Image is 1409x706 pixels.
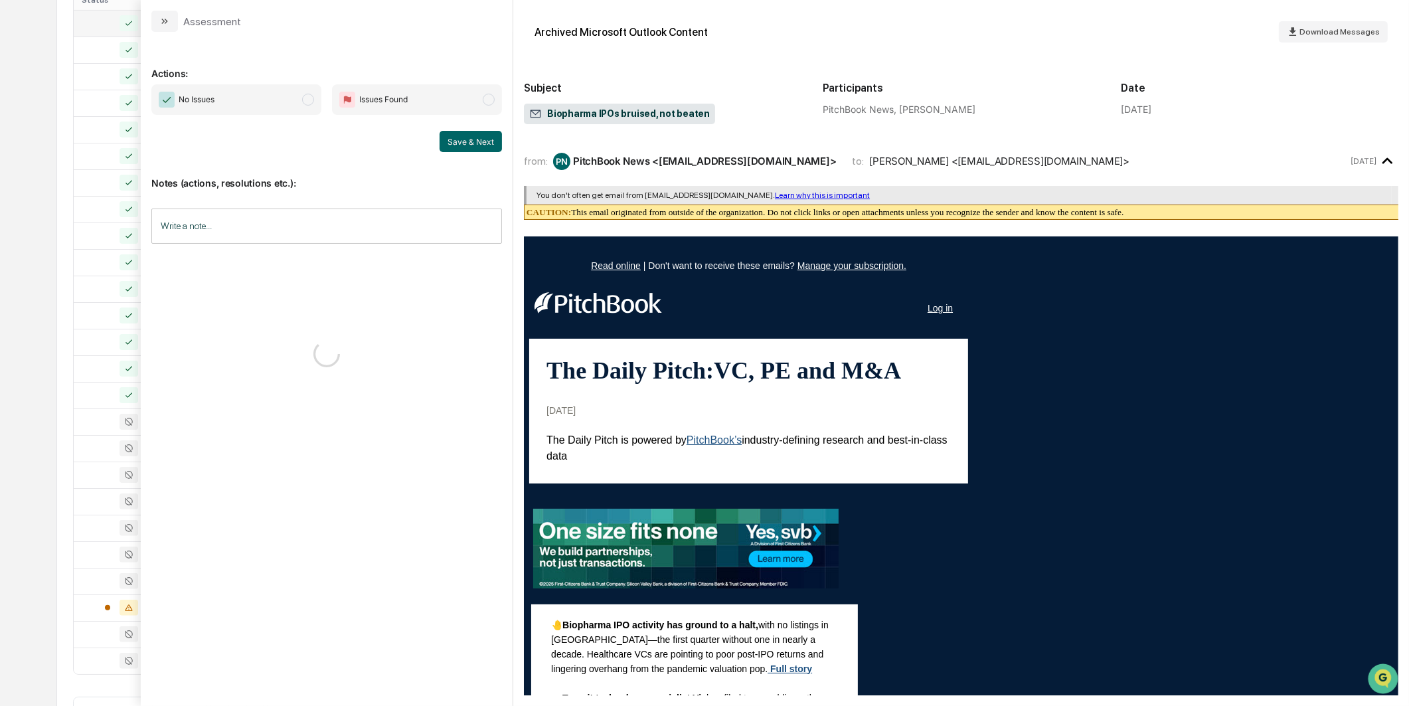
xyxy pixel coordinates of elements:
a: Learn why this is important [775,191,870,200]
div: This email originated from outside of the organization. Do not click links or open attachments un... [524,205,1403,220]
b: Biopharma IPO activity has ground to a halt, [562,620,758,630]
div: 🗄️ [96,169,107,179]
div: PN [553,153,570,170]
h2: Subject [524,82,801,94]
span: Data Lookup [27,193,84,206]
span: CAUTION: [527,207,571,217]
a: 🗄️Attestations [91,162,170,186]
div: PitchBook News, [PERSON_NAME] [823,104,1100,115]
h2: Participants [823,82,1100,94]
span: | Don't want to receive these emails? [643,260,795,271]
img: PitchBook [535,290,662,313]
span: No Issues [179,93,214,106]
p: Actions: [151,52,502,79]
a: PitchBook’s [687,434,742,446]
time: Monday, August 18, 2025 at 6:39:37 AM [1351,156,1376,166]
div: Start new chat [45,102,218,115]
b: The Daily Pitch: [546,357,714,384]
a: Log in [928,303,953,313]
img: 1746055101610-c473b297-6a78-478c-a979-82029cc54cd1 [13,102,37,126]
b: Transit technology specialist Via [562,693,706,703]
td: The Daily Pitch is powered by industry-defining research and best-in-class data [533,432,964,464]
div: 🖐️ [13,169,24,179]
a: Powered byPylon [94,224,161,235]
div: Archived Microsoft Outlook Content [535,26,708,39]
img: Checkmark [159,92,175,108]
span: to: [853,155,865,167]
div: 🔎 [13,194,24,205]
span: from: [524,155,548,167]
button: Start new chat [226,106,242,122]
a: Read online [591,260,641,271]
a: 🖐️Preclearance [8,162,91,186]
p: How can we help? [13,28,242,49]
span: Pylon [132,225,161,235]
b: Full story [770,663,812,674]
span: Biopharma IPOs bruised, not beaten [529,108,710,121]
div: [DATE] [1121,104,1151,115]
a: Manage your subscription. [797,260,906,271]
span: Download Messages [1299,27,1380,37]
button: Download Messages [1279,21,1388,43]
div: Assessment [183,15,241,28]
button: Save & Next [440,131,502,152]
span: Attestations [110,167,165,181]
a: 🔎Data Lookup [8,187,89,211]
h2: Date [1121,82,1398,94]
a: PitchBook [532,288,791,315]
div: [PERSON_NAME] <[EMAIL_ADDRESS][DOMAIN_NAME]> [870,155,1130,167]
a: Full story [768,663,812,674]
iframe: Open customer support [1367,662,1402,698]
div: PitchBook News <[EMAIL_ADDRESS][DOMAIN_NAME]> [573,155,836,167]
td: VC, PE and M&A [533,343,964,402]
td: [DATE] [533,403,964,431]
span: Issues Found [359,93,408,106]
img: Ads [533,509,839,588]
p: Notes (actions, resolutions etc.): [151,161,502,189]
div: We're available if you need us! [45,115,168,126]
span: Preclearance [27,167,86,181]
img: Flag [339,92,355,108]
div: You don't often get email from [EMAIL_ADDRESS][DOMAIN_NAME]. [537,191,1388,200]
